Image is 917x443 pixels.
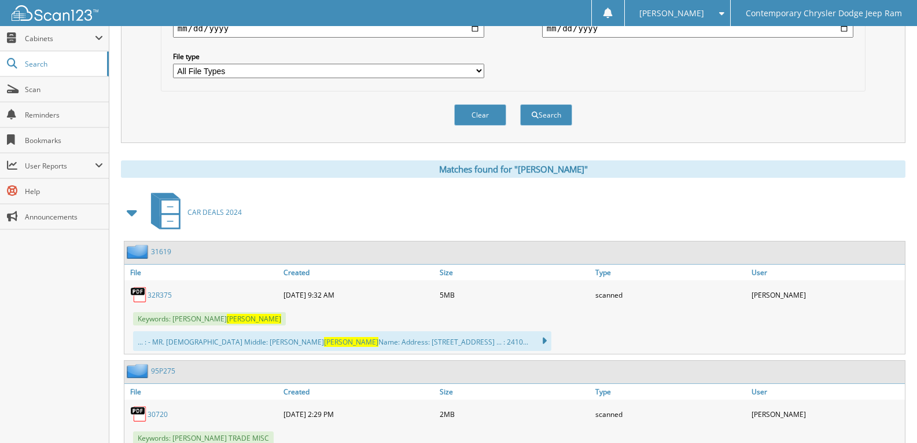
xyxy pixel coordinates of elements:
a: Type [592,384,749,400]
a: Type [592,265,749,280]
span: Keywords: [PERSON_NAME] [133,312,286,325]
div: scanned [592,402,749,426]
div: [PERSON_NAME] [749,283,905,306]
span: Announcements [25,212,103,222]
a: Created [281,265,437,280]
input: start [173,19,484,38]
img: PDF.png [130,286,148,303]
span: Reminders [25,110,103,120]
div: Matches found for "[PERSON_NAME]" [121,160,905,178]
span: Cabinets [25,34,95,43]
span: Scan [25,85,103,94]
a: File [124,384,281,400]
a: CAR DEALS 2024 [144,189,242,235]
a: 95P275 [151,366,175,376]
div: 2MB [437,402,593,426]
span: Help [25,186,103,196]
div: 5MB [437,283,593,306]
a: Created [281,384,437,400]
div: scanned [592,283,749,306]
a: Size [437,265,593,280]
span: [PERSON_NAME] [227,314,281,324]
input: end [542,19,853,38]
a: 32R375 [148,290,172,300]
span: Bookmarks [25,136,103,145]
a: 31619 [151,247,171,257]
button: Search [520,104,572,126]
div: ... : - MR. [DEMOGRAPHIC_DATA] Middle: [PERSON_NAME] Name: Address: [STREET_ADDRESS] ... : 2410... [133,331,551,351]
span: User Reports [25,161,95,171]
span: CAR DEALS 2024 [187,207,242,217]
label: File type [173,52,484,61]
img: folder2.png [127,364,151,378]
img: folder2.png [127,244,151,259]
button: Clear [454,104,506,126]
a: Size [437,384,593,400]
span: [PERSON_NAME] [324,337,378,347]
a: User [749,265,905,280]
div: [DATE] 9:32 AM [281,283,437,306]
span: Contemporary Chrysler Dodge Jeep Ram [746,10,902,17]
div: [DATE] 2:29 PM [281,402,437,426]
img: PDF.png [130,405,148,423]
span: [PERSON_NAME] [639,10,704,17]
img: scan123-logo-white.svg [12,5,98,21]
a: User [749,384,905,400]
span: Search [25,59,101,69]
a: File [124,265,281,280]
div: [PERSON_NAME] [749,402,905,426]
iframe: Chat Widget [859,387,917,443]
a: 30720 [148,409,168,419]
